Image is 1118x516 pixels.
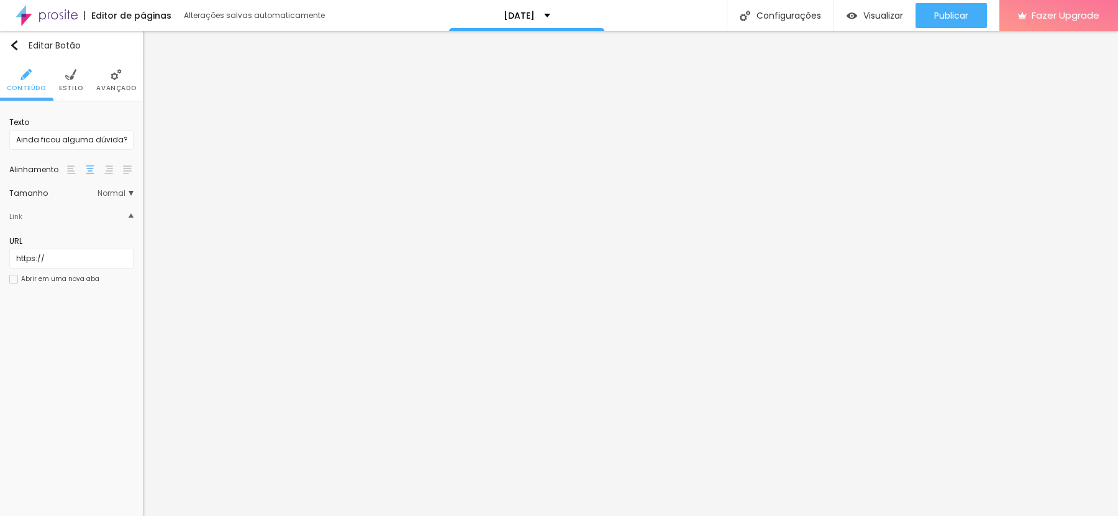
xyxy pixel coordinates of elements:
[916,3,987,28] button: Publicar
[834,3,916,28] button: Visualizar
[21,276,99,282] div: Abrir em uma nova aba
[20,69,32,80] img: Icone
[9,236,134,247] div: URL
[847,11,857,21] img: view-1.svg
[59,85,83,91] span: Estilo
[9,166,65,173] div: Alinhamento
[504,11,535,20] p: [DATE]
[9,210,22,223] div: Link
[740,11,750,21] img: Icone
[98,190,134,197] span: Normal
[9,117,134,128] div: Texto
[863,11,903,21] span: Visualizar
[104,165,113,174] img: paragraph-right-align.svg
[96,85,136,91] span: Avançado
[9,40,19,50] img: Icone
[143,31,1118,516] iframe: Editor
[934,11,968,21] span: Publicar
[129,213,134,218] img: Icone
[9,203,134,229] div: IconeLink
[86,165,94,174] img: paragraph-center-align.svg
[65,69,76,80] img: Icone
[84,11,171,20] div: Editor de páginas
[67,165,76,174] img: paragraph-left-align.svg
[9,40,81,50] div: Editar Botão
[123,165,132,174] img: paragraph-justified-align.svg
[9,190,98,197] div: Tamanho
[7,85,46,91] span: Conteúdo
[111,69,122,80] img: Icone
[184,12,327,19] div: Alterações salvas automaticamente
[1032,10,1099,21] span: Fazer Upgrade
